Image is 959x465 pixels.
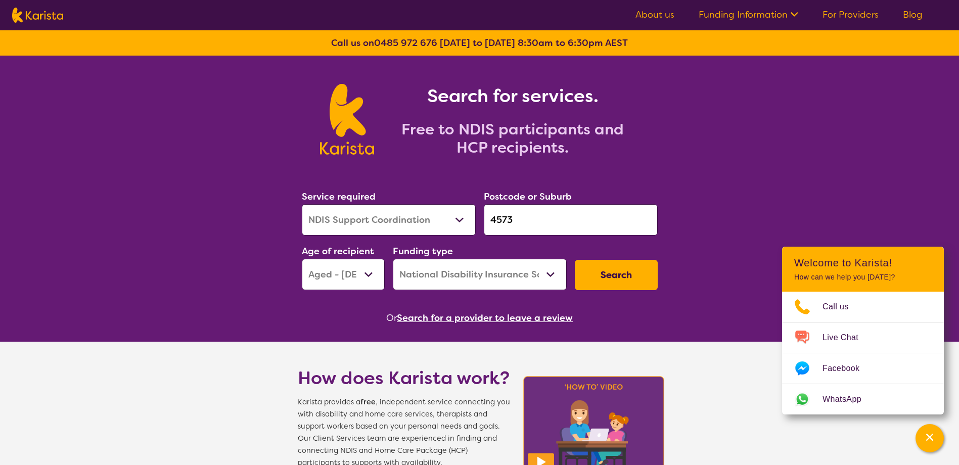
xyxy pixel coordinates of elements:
span: WhatsApp [823,392,874,407]
a: 0485 972 676 [374,37,437,49]
b: Call us on [DATE] to [DATE] 8:30am to 6:30pm AEST [331,37,628,49]
button: Search for a provider to leave a review [397,310,573,325]
a: Funding Information [699,9,798,21]
a: For Providers [823,9,879,21]
a: Web link opens in a new tab. [782,384,944,414]
span: Call us [823,299,861,314]
img: Karista logo [12,8,63,23]
span: Live Chat [823,330,871,345]
h2: Free to NDIS participants and HCP recipients. [386,120,639,157]
b: free [360,397,376,407]
h1: Search for services. [386,84,639,108]
ul: Choose channel [782,292,944,414]
h2: Welcome to Karista! [794,257,932,269]
span: Or [386,310,397,325]
label: Postcode or Suburb [484,191,572,203]
p: How can we help you [DATE]? [794,273,932,282]
span: Facebook [823,361,872,376]
h1: How does Karista work? [298,366,510,390]
a: Blog [903,9,923,21]
button: Search [575,260,658,290]
label: Funding type [393,245,453,257]
input: Type [484,204,658,236]
a: About us [635,9,674,21]
div: Channel Menu [782,247,944,414]
button: Channel Menu [916,424,944,452]
label: Age of recipient [302,245,374,257]
label: Service required [302,191,376,203]
img: Karista logo [320,84,374,155]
